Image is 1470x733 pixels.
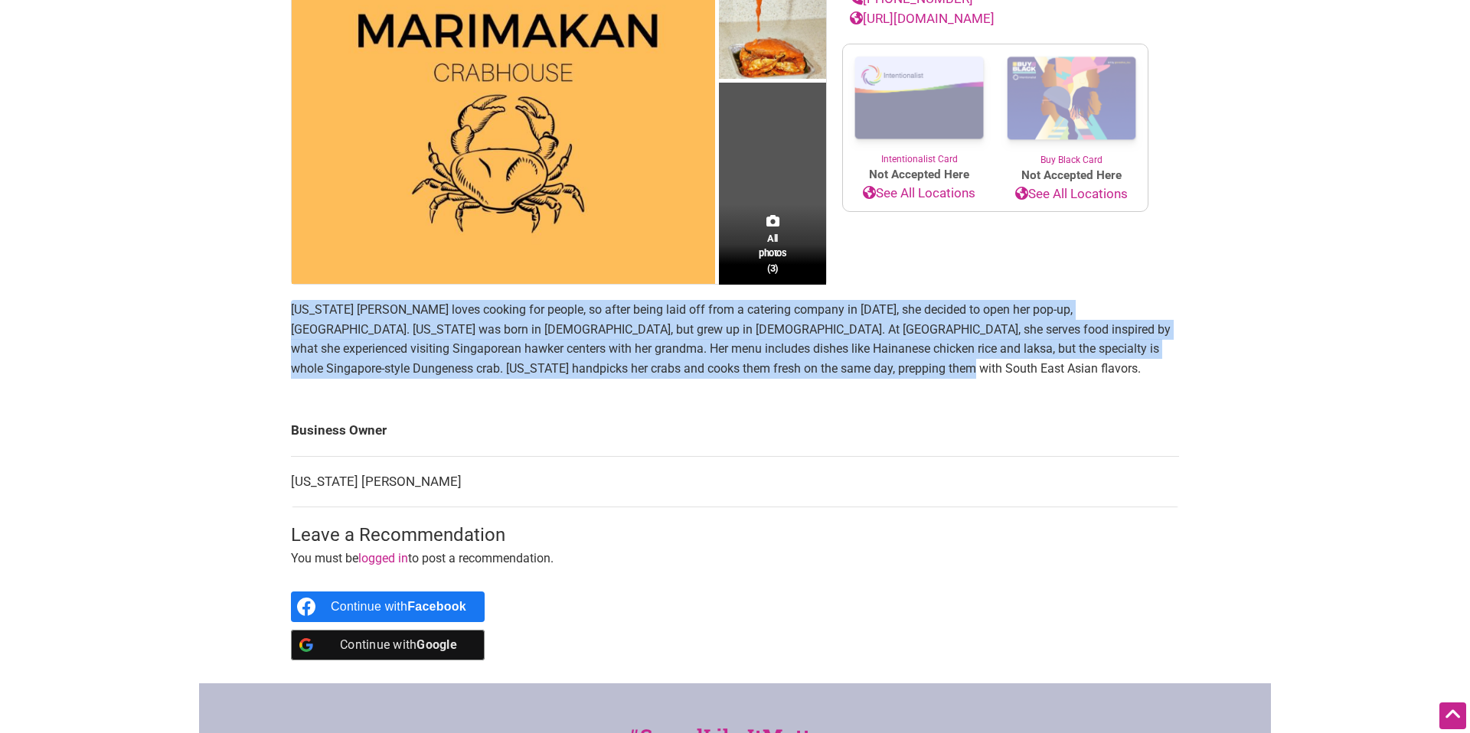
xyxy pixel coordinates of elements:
td: [US_STATE] [PERSON_NAME] [291,456,1179,507]
a: Continue with <b>Google</b> [291,630,485,660]
a: Buy Black Card [995,44,1148,167]
div: Continue with [331,591,466,622]
a: See All Locations [995,184,1148,204]
p: You must be to post a recommendation. [291,549,1179,568]
a: Intentionalist Card [843,44,995,166]
img: Intentionalist Card [843,44,995,152]
h3: Leave a Recommendation [291,523,1179,549]
a: See All Locations [843,184,995,204]
a: Continue with <b>Facebook</b> [291,591,485,622]
img: Buy Black Card [995,44,1148,153]
div: Scroll Back to Top [1439,702,1466,729]
b: Facebook [407,600,466,613]
span: Not Accepted Here [995,167,1148,184]
a: logged in [358,551,408,565]
div: Continue with [331,630,466,660]
span: Not Accepted Here [843,166,995,184]
a: [URL][DOMAIN_NAME] [850,11,995,26]
td: Business Owner [291,406,1179,456]
span: All photos (3) [759,231,786,275]
p: [US_STATE] [PERSON_NAME] loves cooking for people, so after being laid off from a catering compan... [291,300,1179,378]
b: Google [416,637,457,652]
